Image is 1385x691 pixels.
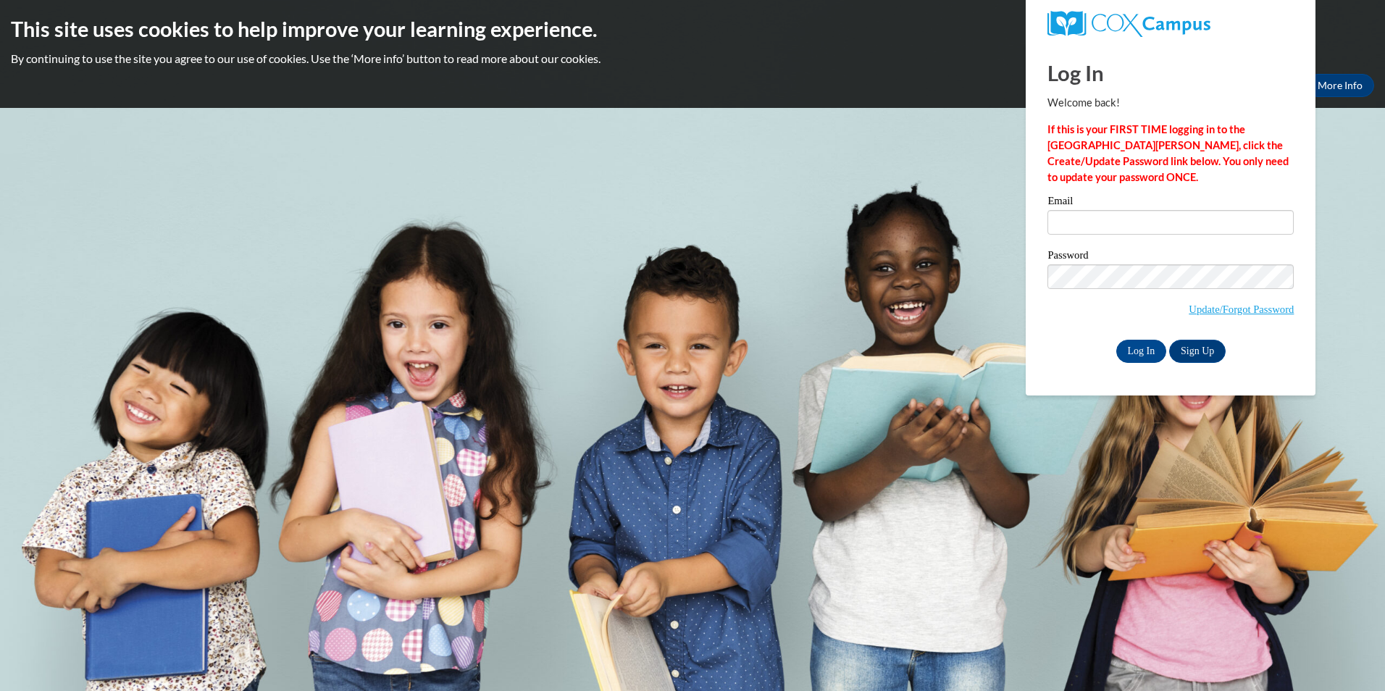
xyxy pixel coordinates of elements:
a: Update/Forgot Password [1189,303,1294,315]
p: Welcome back! [1047,95,1294,111]
label: Email [1047,196,1294,210]
h1: Log In [1047,58,1294,88]
strong: If this is your FIRST TIME logging in to the [GEOGRAPHIC_DATA][PERSON_NAME], click the Create/Upd... [1047,123,1289,183]
input: Log In [1116,340,1167,363]
a: COX Campus [1047,11,1294,37]
a: Sign Up [1169,340,1226,363]
img: COX Campus [1047,11,1210,37]
p: By continuing to use the site you agree to our use of cookies. Use the ‘More info’ button to read... [11,51,1374,67]
h2: This site uses cookies to help improve your learning experience. [11,14,1374,43]
label: Password [1047,250,1294,264]
a: More Info [1306,74,1374,97]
